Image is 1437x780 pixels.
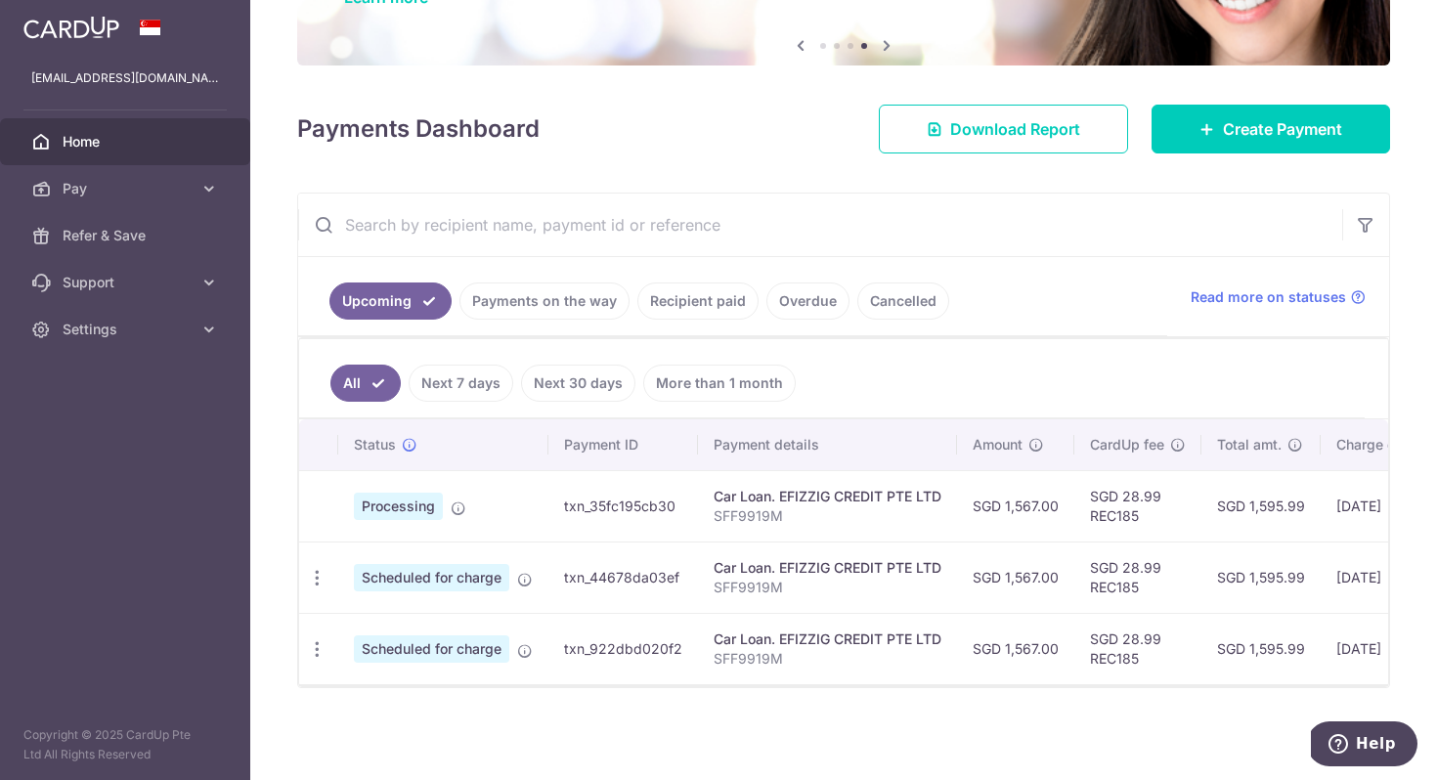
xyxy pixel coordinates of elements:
[23,16,119,39] img: CardUp
[714,629,941,649] div: Car Loan. EFIZZIG CREDIT PTE LTD
[548,542,698,613] td: txn_44678da03ef
[409,365,513,402] a: Next 7 days
[297,111,540,147] h4: Payments Dashboard
[548,419,698,470] th: Payment ID
[957,542,1074,613] td: SGD 1,567.00
[459,282,630,320] a: Payments on the way
[1217,435,1282,455] span: Total amt.
[63,179,192,198] span: Pay
[548,470,698,542] td: txn_35fc195cb30
[714,558,941,578] div: Car Loan. EFIZZIG CREDIT PTE LTD
[354,635,509,663] span: Scheduled for charge
[1201,613,1321,684] td: SGD 1,595.99
[714,487,941,506] div: Car Loan. EFIZZIG CREDIT PTE LTD
[957,470,1074,542] td: SGD 1,567.00
[1074,613,1201,684] td: SGD 28.99 REC185
[298,194,1342,256] input: Search by recipient name, payment id or reference
[714,578,941,597] p: SFF9919M
[63,273,192,292] span: Support
[354,564,509,591] span: Scheduled for charge
[354,493,443,520] span: Processing
[950,117,1080,141] span: Download Report
[1074,470,1201,542] td: SGD 28.99 REC185
[766,282,849,320] a: Overdue
[1152,105,1390,153] a: Create Payment
[1223,117,1342,141] span: Create Payment
[637,282,759,320] a: Recipient paid
[1336,435,1416,455] span: Charge date
[857,282,949,320] a: Cancelled
[31,68,219,88] p: [EMAIL_ADDRESS][DOMAIN_NAME]
[521,365,635,402] a: Next 30 days
[714,506,941,526] p: SFF9919M
[698,419,957,470] th: Payment details
[1201,542,1321,613] td: SGD 1,595.99
[63,132,192,152] span: Home
[354,435,396,455] span: Status
[1311,721,1417,770] iframe: Opens a widget where you can find more information
[329,282,452,320] a: Upcoming
[879,105,1128,153] a: Download Report
[1090,435,1164,455] span: CardUp fee
[957,613,1074,684] td: SGD 1,567.00
[63,226,192,245] span: Refer & Save
[1191,287,1346,307] span: Read more on statuses
[1201,470,1321,542] td: SGD 1,595.99
[973,435,1023,455] span: Amount
[330,365,401,402] a: All
[548,613,698,684] td: txn_922dbd020f2
[714,649,941,669] p: SFF9919M
[1074,542,1201,613] td: SGD 28.99 REC185
[63,320,192,339] span: Settings
[1191,287,1366,307] a: Read more on statuses
[643,365,796,402] a: More than 1 month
